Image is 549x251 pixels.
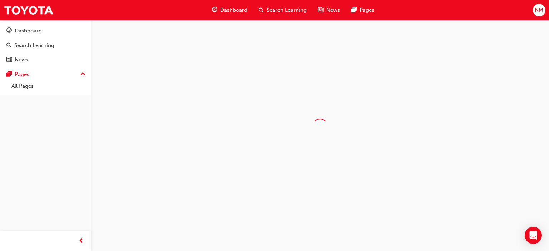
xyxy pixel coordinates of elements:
button: Pages [3,68,88,81]
span: up-icon [80,70,85,79]
a: guage-iconDashboard [206,3,253,17]
div: Search Learning [14,41,54,50]
div: Pages [15,70,29,79]
div: Open Intercom Messenger [525,227,542,244]
span: Search Learning [267,6,307,14]
span: pages-icon [6,71,12,78]
span: news-icon [6,57,12,63]
span: Pages [360,6,374,14]
a: news-iconNews [312,3,346,17]
span: guage-icon [212,6,217,15]
button: NM [533,4,545,16]
a: search-iconSearch Learning [253,3,312,17]
a: Search Learning [3,39,88,52]
a: All Pages [9,81,88,92]
a: News [3,53,88,66]
a: pages-iconPages [346,3,380,17]
span: pages-icon [351,6,357,15]
span: search-icon [259,6,264,15]
button: DashboardSearch LearningNews [3,23,88,68]
div: News [15,56,28,64]
span: Dashboard [220,6,247,14]
div: Dashboard [15,27,42,35]
img: Trak [4,2,54,18]
span: search-icon [6,42,11,49]
span: NM [535,6,543,14]
a: Dashboard [3,24,88,37]
span: prev-icon [79,237,84,246]
span: guage-icon [6,28,12,34]
span: News [326,6,340,14]
span: news-icon [318,6,323,15]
